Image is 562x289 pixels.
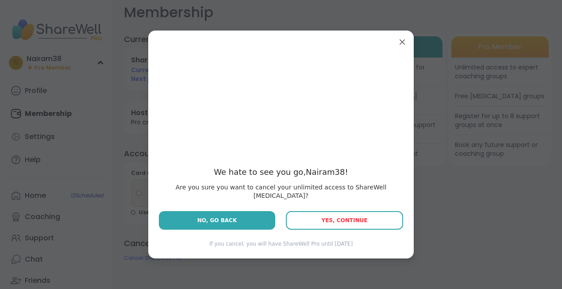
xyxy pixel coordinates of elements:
span: No, Go Back [197,216,237,224]
iframe: ShareWell Video [148,31,414,156]
button: No, Go Back [159,211,275,230]
span: Yes, Continue [321,217,367,223]
span: If you cancel, you will have ShareWell Pro until [DATE] [209,240,353,248]
span: Are you sure you want to cancel your unlimited access to ShareWell [MEDICAL_DATA]? [159,183,403,200]
span: We hate to see you go, Nairam38 ! [159,166,403,177]
button: Yes, Continue [286,211,403,230]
